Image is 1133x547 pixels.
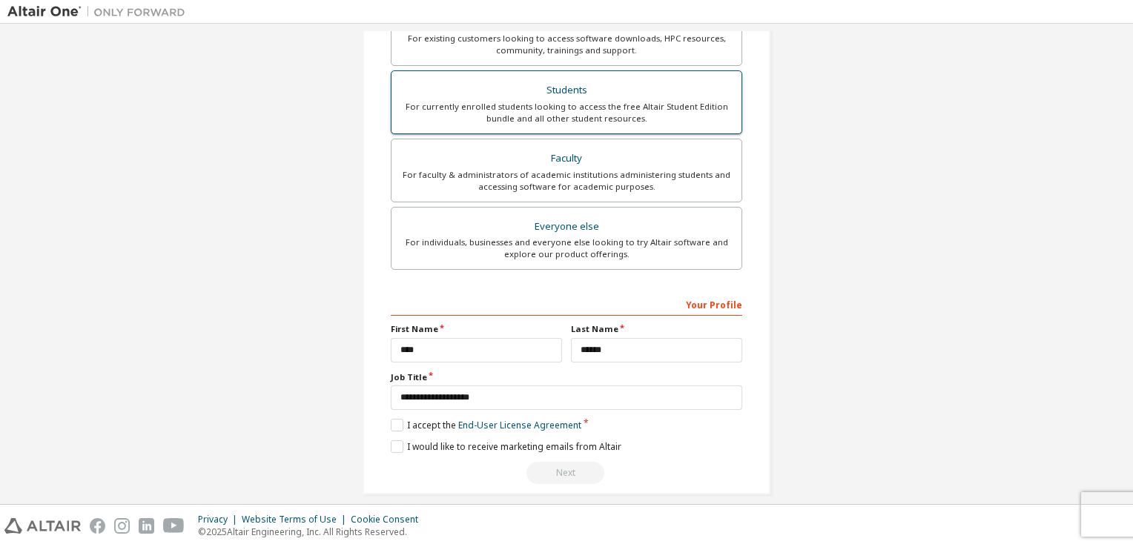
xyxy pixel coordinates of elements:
[163,518,185,534] img: youtube.svg
[7,4,193,19] img: Altair One
[391,440,621,453] label: I would like to receive marketing emails from Altair
[400,169,733,193] div: For faculty & administrators of academic institutions administering students and accessing softwa...
[400,101,733,125] div: For currently enrolled students looking to access the free Altair Student Edition bundle and all ...
[4,518,81,534] img: altair_logo.svg
[139,518,154,534] img: linkedin.svg
[198,526,427,538] p: © 2025 Altair Engineering, Inc. All Rights Reserved.
[400,80,733,101] div: Students
[458,419,581,431] a: End-User License Agreement
[400,148,733,169] div: Faculty
[351,514,427,526] div: Cookie Consent
[391,371,742,383] label: Job Title
[242,514,351,526] div: Website Terms of Use
[114,518,130,534] img: instagram.svg
[90,518,105,534] img: facebook.svg
[198,514,242,526] div: Privacy
[400,33,733,56] div: For existing customers looking to access software downloads, HPC resources, community, trainings ...
[391,419,581,431] label: I accept the
[400,236,733,260] div: For individuals, businesses and everyone else looking to try Altair software and explore our prod...
[391,323,562,335] label: First Name
[400,216,733,237] div: Everyone else
[391,462,742,484] div: Fix issues to continue
[571,323,742,335] label: Last Name
[391,292,742,316] div: Your Profile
